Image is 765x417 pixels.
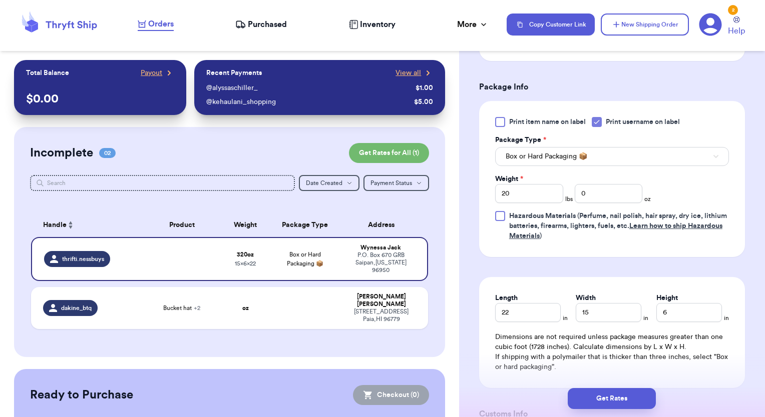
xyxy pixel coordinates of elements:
span: + 2 [194,305,200,311]
button: Payment Status [363,175,429,191]
a: 2 [699,13,722,36]
button: Checkout (0) [353,385,429,405]
div: [STREET_ADDRESS] Paia , HI 96779 [347,308,417,323]
div: Wynessa Jack [347,244,416,251]
th: Package Type [269,213,341,237]
span: Help [728,25,745,37]
div: P.O. Box 670 GRB Saipan , [US_STATE] 96950 [347,251,416,274]
h2: Incomplete [30,145,93,161]
span: in [563,314,568,322]
span: 15 x 6 x 22 [235,260,256,266]
input: Search [30,175,295,191]
h2: Ready to Purchase [30,387,133,403]
div: More [457,18,489,30]
label: Length [495,293,518,303]
button: Copy Customer Link [507,13,595,35]
span: Handle [43,220,67,230]
label: Weight [495,174,523,184]
span: thrifti.nessbuys [62,255,104,263]
span: Hazardous Materials [509,212,576,219]
span: (Perfume, nail polish, hair spray, dry ice, lithium batteries, firearms, lighters, fuels, etc. ) [509,212,727,239]
span: in [643,314,648,322]
p: Recent Payments [206,68,262,78]
a: Orders [138,18,174,31]
span: Inventory [360,18,396,30]
th: Weight [222,213,269,237]
span: Print username on label [606,117,680,127]
span: Payout [141,68,162,78]
th: Product [142,213,222,237]
label: Package Type [495,135,546,145]
a: Payout [141,68,174,78]
strong: oz [242,305,249,311]
span: Purchased [248,18,287,30]
div: @ alyssaschiller_ [206,83,412,93]
span: dakine_btq [61,304,92,312]
th: Address [341,213,429,237]
a: Help [728,16,745,37]
div: [PERSON_NAME] [PERSON_NAME] [347,293,417,308]
button: Get Rates [568,388,656,409]
button: Box or Hard Packaging 📦 [495,147,729,166]
span: Orders [148,18,174,30]
p: $ 0.00 [26,91,175,107]
div: 2 [728,5,738,15]
span: Box or Hard Packaging 📦 [506,151,587,161]
p: Total Balance [26,68,69,78]
span: lbs [565,195,573,203]
a: Purchased [235,18,287,30]
label: Width [576,293,596,303]
span: View all [396,68,421,78]
span: 02 [99,148,116,158]
strong: 320 oz [237,251,254,257]
span: Print item name on label [509,117,586,127]
button: Get Rates for All (1) [349,143,429,163]
span: oz [644,195,651,203]
div: $ 5.00 [414,97,433,107]
span: Box or Hard Packaging 📦 [287,251,323,266]
div: $ 1.00 [416,83,433,93]
div: @ kehaulani_shopping [206,97,410,107]
a: View all [396,68,433,78]
span: Date Created [306,180,342,186]
span: Payment Status [370,180,412,186]
button: Date Created [299,175,359,191]
h3: Package Info [479,81,745,93]
button: Sort ascending [67,219,75,231]
button: New Shipping Order [601,13,689,35]
span: Bucket hat [163,304,200,312]
p: If shipping with a polymailer that is thicker than three inches, select "Box or hard packaging". [495,352,729,372]
div: Dimensions are not required unless package measures greater than one cubic foot (1728 inches). Ca... [495,332,729,372]
label: Height [656,293,678,303]
span: in [724,314,729,322]
a: Inventory [349,18,396,30]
